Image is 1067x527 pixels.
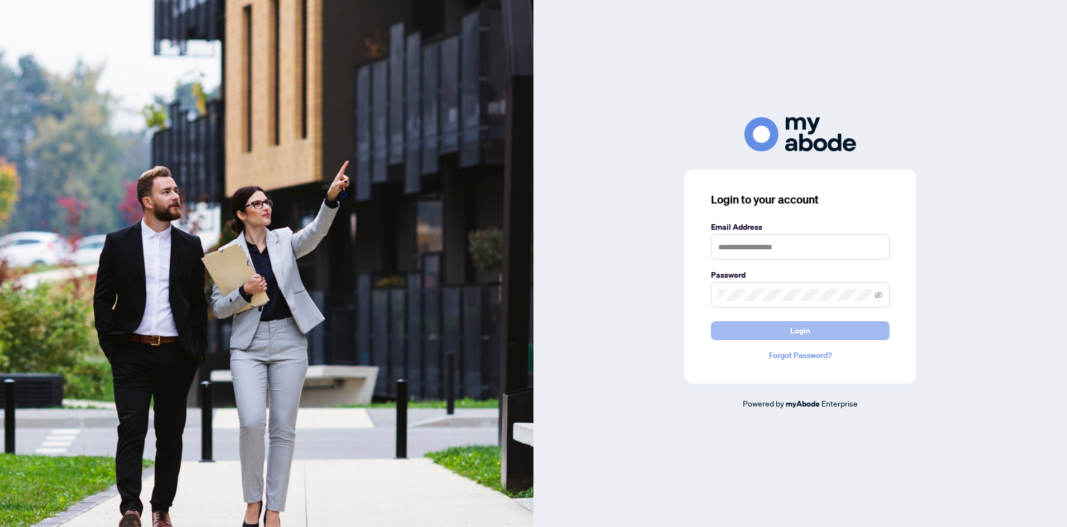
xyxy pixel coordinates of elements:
[711,349,890,361] a: Forgot Password?
[744,117,856,151] img: ma-logo
[743,398,784,408] span: Powered by
[711,321,890,340] button: Login
[711,269,890,281] label: Password
[786,398,820,410] a: myAbode
[711,192,890,207] h3: Login to your account
[711,221,890,233] label: Email Address
[874,291,882,299] span: eye-invisible
[790,322,810,340] span: Login
[821,398,858,408] span: Enterprise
